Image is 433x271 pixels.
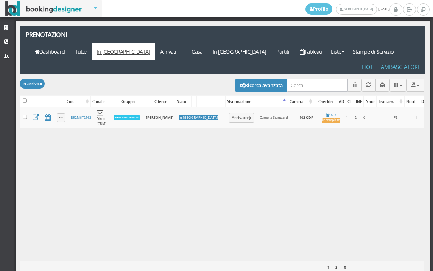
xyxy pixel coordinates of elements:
[179,115,218,120] div: In [GEOGRAPHIC_DATA]
[305,3,333,15] a: Profilo
[299,115,313,120] b: 102 QDP
[305,3,389,15] span: [DATE]
[327,265,329,270] b: 1
[405,96,417,107] div: Notti
[65,96,90,107] div: Cod.
[343,107,351,128] td: 1
[351,107,360,128] td: 2
[226,96,288,107] div: Sistemazione
[347,43,399,60] a: Stampe di Servizio
[181,43,208,60] a: In Casa
[257,107,293,128] td: Camera Standard
[337,96,346,107] div: AD
[146,115,173,120] b: [PERSON_NAME]
[362,64,419,70] h4: Hotel Ambasciatori
[327,43,347,60] a: Liste
[344,265,346,270] b: 0
[271,43,294,60] a: Partiti
[314,96,336,107] div: Checkin
[294,43,327,60] a: Tableau
[288,96,314,107] div: Camera
[364,96,376,107] div: Note
[287,79,348,91] input: Cerca
[171,96,191,107] div: Stato
[5,1,82,16] img: BookingDesigner.com
[155,43,181,60] a: Arrivati
[354,96,363,107] div: INF
[70,43,92,60] a: Tutte
[20,26,99,43] a: Prenotazioni
[113,115,140,120] a: RIEPILOGO INVIATO
[94,107,110,128] td: Diretto (CRM)
[346,96,354,107] div: CH
[30,43,70,60] a: Dashboard
[377,96,404,107] div: Trattam.
[360,107,369,128] td: 0
[229,113,254,123] button: Arrivato
[92,43,155,60] a: In [GEOGRAPHIC_DATA]
[382,107,410,128] td: FB
[322,118,340,123] div: Incompleto
[91,96,120,107] div: Canale
[335,265,337,270] b: 2
[336,4,377,15] a: [GEOGRAPHIC_DATA]
[361,79,375,91] button: Aggiorna
[322,112,340,123] a: 0 / 3Incompleto
[153,96,171,107] div: Cliente
[115,116,139,119] b: RIEPILOGO INVIATO
[71,115,91,120] a: B92M6T2162
[410,107,423,128] td: 1
[120,96,152,107] div: Gruppo
[235,79,287,92] button: Ricerca avanzata
[407,79,424,91] button: Export
[20,79,45,88] button: In arrivo
[207,43,271,60] a: In [GEOGRAPHIC_DATA]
